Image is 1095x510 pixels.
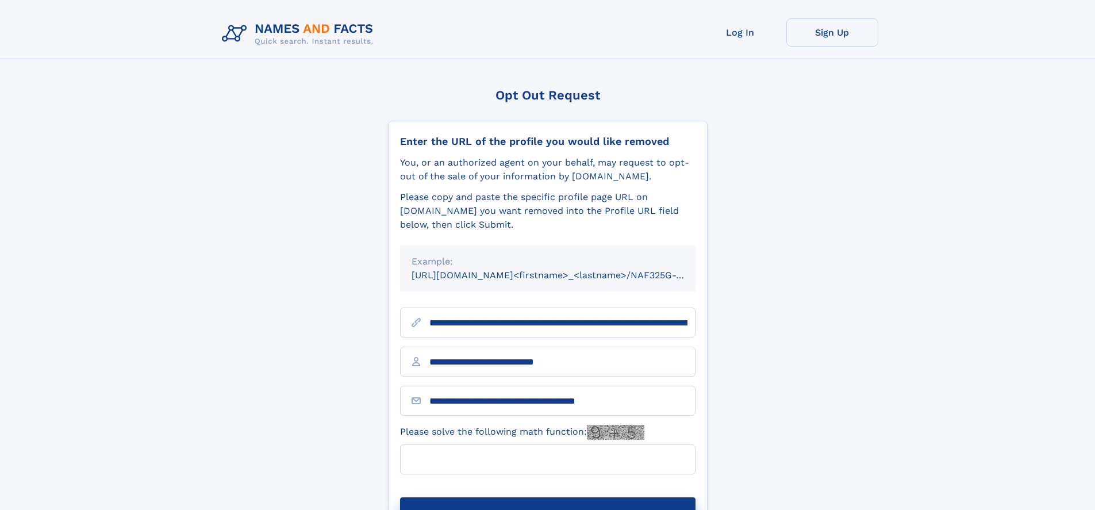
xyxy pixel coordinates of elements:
a: Sign Up [786,18,878,47]
div: Example: [412,255,684,269]
img: Logo Names and Facts [217,18,383,49]
label: Please solve the following math function: [400,425,644,440]
div: Please copy and paste the specific profile page URL on [DOMAIN_NAME] you want removed into the Pr... [400,190,696,232]
a: Log In [694,18,786,47]
div: Opt Out Request [388,88,708,102]
div: You, or an authorized agent on your behalf, may request to opt-out of the sale of your informatio... [400,156,696,183]
div: Enter the URL of the profile you would like removed [400,135,696,148]
small: [URL][DOMAIN_NAME]<firstname>_<lastname>/NAF325G-xxxxxxxx [412,270,717,281]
